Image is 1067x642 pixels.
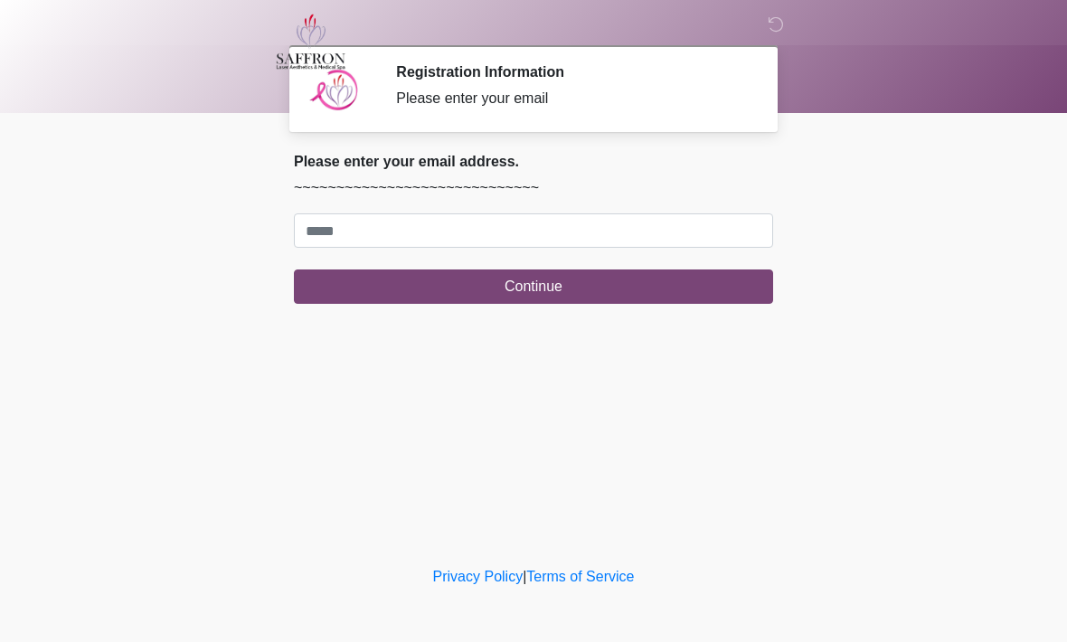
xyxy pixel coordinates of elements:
a: | [523,569,526,584]
img: Agent Avatar [307,63,362,118]
h2: Please enter your email address. [294,153,773,170]
a: Terms of Service [526,569,634,584]
div: Please enter your email [396,88,746,109]
a: Privacy Policy [433,569,524,584]
button: Continue [294,269,773,304]
img: Saffron Laser Aesthetics and Medical Spa Logo [276,14,346,70]
p: ~~~~~~~~~~~~~~~~~~~~~~~~~~~~~ [294,177,773,199]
